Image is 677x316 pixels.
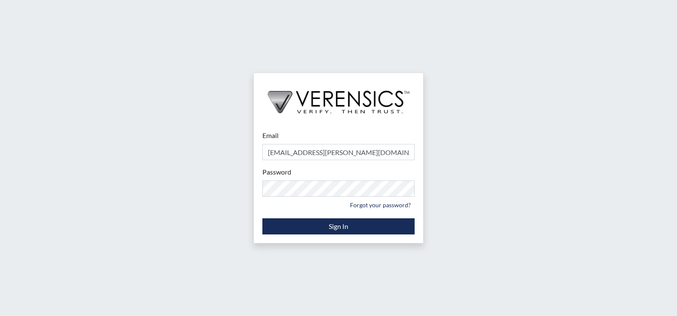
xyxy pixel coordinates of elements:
img: logo-wide-black.2aad4157.png [254,73,423,122]
input: Email [262,144,415,160]
label: Password [262,167,291,177]
label: Email [262,130,279,141]
a: Forgot your password? [346,198,415,212]
button: Sign In [262,218,415,234]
